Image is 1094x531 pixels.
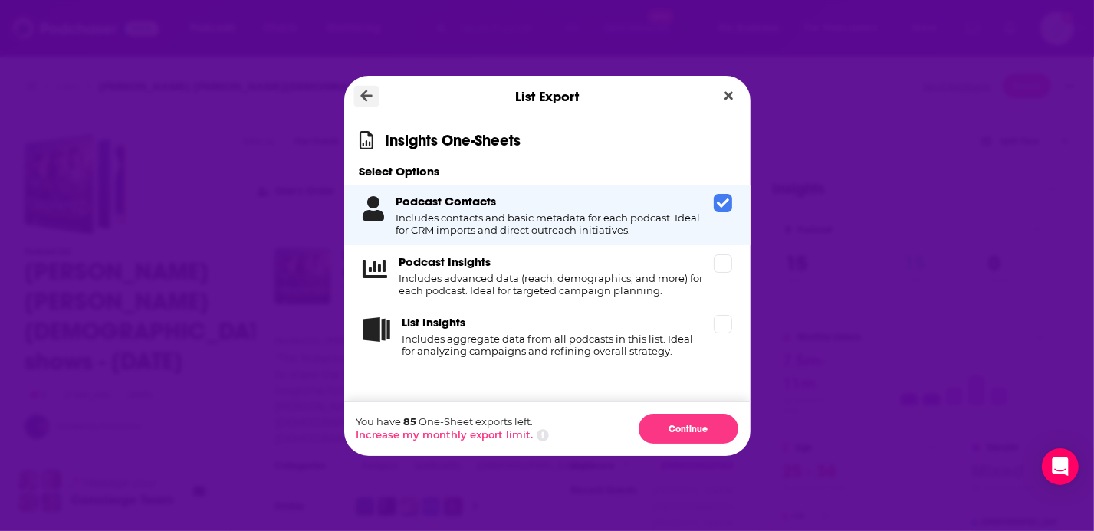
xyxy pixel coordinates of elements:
h3: Select Options [344,164,751,179]
h4: Includes aggregate data from all podcasts in this list. Ideal for analyzing campaigns and refinin... [402,333,708,357]
p: You have One-Sheet exports left. [356,415,549,428]
button: Close [718,87,739,106]
h4: Includes advanced data (reach, demographics, and more) for each podcast. Ideal for targeted campa... [399,272,708,297]
button: Continue [639,414,738,444]
button: Increase my monthly export limit. [356,428,534,441]
h1: Insights One-Sheets [386,131,521,150]
div: List Export [344,76,751,117]
h3: Podcast Insights [399,254,491,269]
div: Open Intercom Messenger [1042,448,1079,485]
h3: List Insights [402,315,466,329]
h3: Podcast Contacts [396,194,497,208]
h4: Includes contacts and basic metadata for each podcast. Ideal for CRM imports and direct outreach ... [396,211,708,236]
span: 85 [404,415,417,428]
